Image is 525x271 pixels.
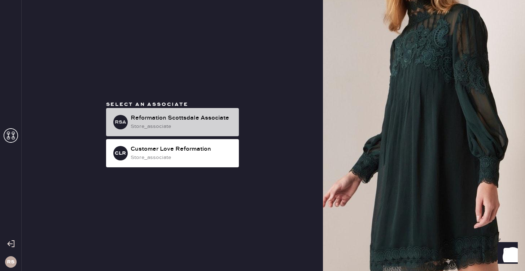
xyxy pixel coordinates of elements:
div: Reformation Scottsdale Associate [131,114,233,122]
h3: CLR [115,151,126,156]
iframe: Front Chat [491,238,522,270]
h3: RS [7,259,14,264]
div: store_associate [131,122,233,130]
div: Customer Love Reformation [131,145,233,154]
div: store_associate [131,154,233,162]
span: Select an associate [106,101,188,108]
h3: RSA [115,120,126,125]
